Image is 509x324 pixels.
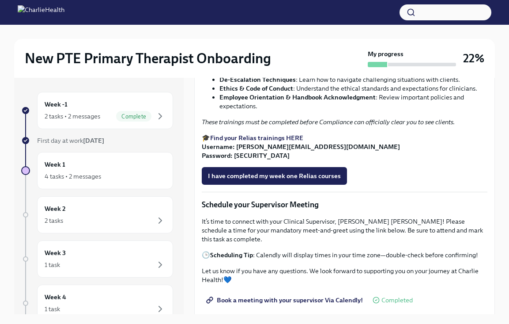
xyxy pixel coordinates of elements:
strong: My progress [368,50,403,58]
a: Week 14 tasks • 2 messages [21,152,173,189]
span: I have completed my week one Relias courses [208,172,341,180]
em: These trainings must be completed before Compliance can officially clear you to see clients. [202,118,455,126]
span: Complete [116,113,151,120]
a: Week 41 task [21,285,173,322]
p: It’s time to connect with your Clinical Supervisor, [PERSON_NAME] [PERSON_NAME]! Please schedule ... [202,217,487,244]
p: 🎓 [202,133,487,160]
strong: Ethics & Code of Conduct [219,84,293,92]
p: 🕒 : Calendly will display times in your time zone—double-check before confirming! [202,251,487,259]
h6: Week 4 [45,292,66,302]
li: : Understand the ethical standards and expectations for clinicians. [219,84,487,93]
div: 4 tasks • 2 messages [45,172,101,181]
p: Schedule your Supervisor Meeting [202,199,487,210]
h6: Week 2 [45,204,66,213]
button: I have completed my week one Relias courses [202,167,347,185]
p: Let us know if you have any questions. We look forward to supporting you on your journey at Charl... [202,267,487,284]
a: First day at work[DATE] [21,136,173,145]
span: First day at work [37,137,104,145]
a: Week -12 tasks • 2 messagesComplete [21,92,173,129]
div: 1 task [45,305,60,313]
strong: Employee Orientation & Handbook Acknowledgment [219,93,376,101]
a: Find your Relias trainings HERE [210,134,303,142]
a: Week 22 tasks [21,196,173,233]
div: 1 task [45,260,60,269]
h2: New PTE Primary Therapist Onboarding [25,50,271,67]
strong: De-Escalation Techniques [219,76,296,84]
a: Week 31 task [21,240,173,278]
li: : Review important policies and expectations. [219,93,487,111]
span: Completed [381,297,413,304]
strong: Username: [PERSON_NAME][EMAIL_ADDRESS][DOMAIN_NAME] Password: [SECURITY_DATA] [202,143,400,160]
li: : Learn how to navigate challenging situations with clients. [219,75,487,84]
div: 2 tasks [45,216,63,225]
h3: 22% [463,50,484,66]
a: Book a meeting with your supervisor Via Calendly! [202,291,369,309]
h6: Week 3 [45,248,66,258]
strong: Scheduling Tip [210,251,253,259]
strong: [DATE] [83,137,104,145]
span: Book a meeting with your supervisor Via Calendly! [208,296,363,305]
img: CharlieHealth [18,5,64,19]
h6: Week 1 [45,160,65,169]
h6: Week -1 [45,99,68,109]
div: 2 tasks • 2 messages [45,112,100,121]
